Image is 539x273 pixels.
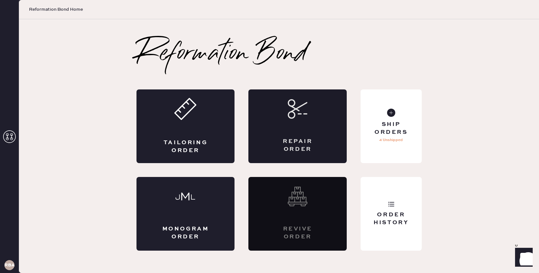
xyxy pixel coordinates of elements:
[274,138,322,153] div: Repair Order
[366,121,416,136] div: Ship Orders
[366,211,416,227] div: Order History
[274,225,322,241] div: Revive order
[162,139,210,155] div: Tailoring Order
[509,245,536,272] iframe: Front Chat
[29,6,83,13] span: Reformation Bond Home
[162,225,210,241] div: Monogram Order
[136,42,308,67] h2: Reformation Bond
[379,136,403,144] p: 4 Unshipped
[4,263,14,267] h3: RBA
[248,177,347,251] div: Interested? Contact us at care@hemster.co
